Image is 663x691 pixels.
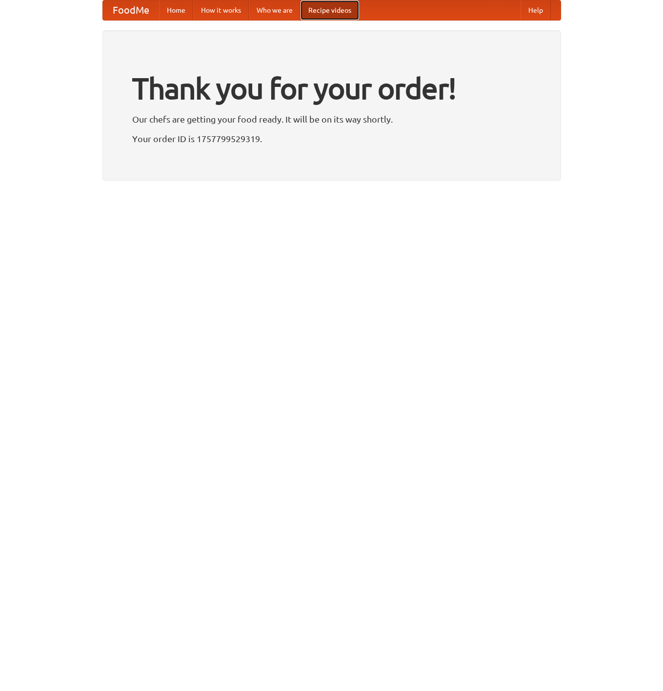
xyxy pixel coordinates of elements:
[103,0,159,20] a: FoodMe
[132,131,531,146] p: Your order ID is 1757799529319.
[132,65,531,112] h1: Thank you for your order!
[301,0,359,20] a: Recipe videos
[159,0,193,20] a: Home
[521,0,551,20] a: Help
[249,0,301,20] a: Who we are
[132,112,531,126] p: Our chefs are getting your food ready. It will be on its way shortly.
[193,0,249,20] a: How it works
